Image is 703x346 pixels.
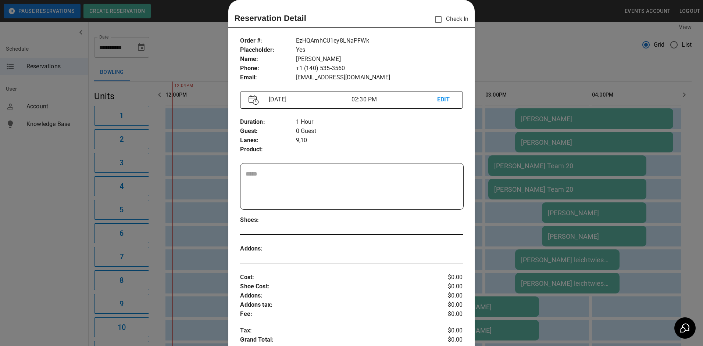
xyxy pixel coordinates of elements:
p: Email : [240,73,296,82]
p: Name : [240,55,296,64]
p: $0.00 [426,326,463,335]
p: Reservation Detail [234,12,306,24]
p: Fee : [240,310,425,319]
p: Yes [296,46,463,55]
p: Phone : [240,64,296,73]
p: 1 Hour [296,118,463,127]
p: Shoes : [240,216,296,225]
p: $0.00 [426,300,463,310]
p: $0.00 [426,310,463,319]
p: Addons : [240,291,425,300]
p: [DATE] [266,95,351,104]
p: Guest : [240,127,296,136]
p: 02:30 PM [351,95,437,104]
p: [EMAIL_ADDRESS][DOMAIN_NAME] [296,73,463,82]
p: Cost : [240,273,425,282]
img: Vector [249,95,259,105]
p: Lanes : [240,136,296,145]
p: Check In [431,12,468,27]
p: 0 Guest [296,127,463,136]
p: $0.00 [426,291,463,300]
p: Shoe Cost : [240,282,425,291]
p: Product : [240,145,296,154]
p: EDIT [437,95,454,104]
p: $0.00 [426,273,463,282]
p: Tax : [240,326,425,335]
p: Duration : [240,118,296,127]
p: Addons tax : [240,300,425,310]
p: Order # : [240,36,296,46]
p: +1 (140) 535-3560 [296,64,463,73]
p: $0.00 [426,282,463,291]
p: EzHQAmhCU1ey8LNaPFWk [296,36,463,46]
p: Addons : [240,244,296,253]
p: [PERSON_NAME] [296,55,463,64]
p: 9,10 [296,136,463,145]
p: Placeholder : [240,46,296,55]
